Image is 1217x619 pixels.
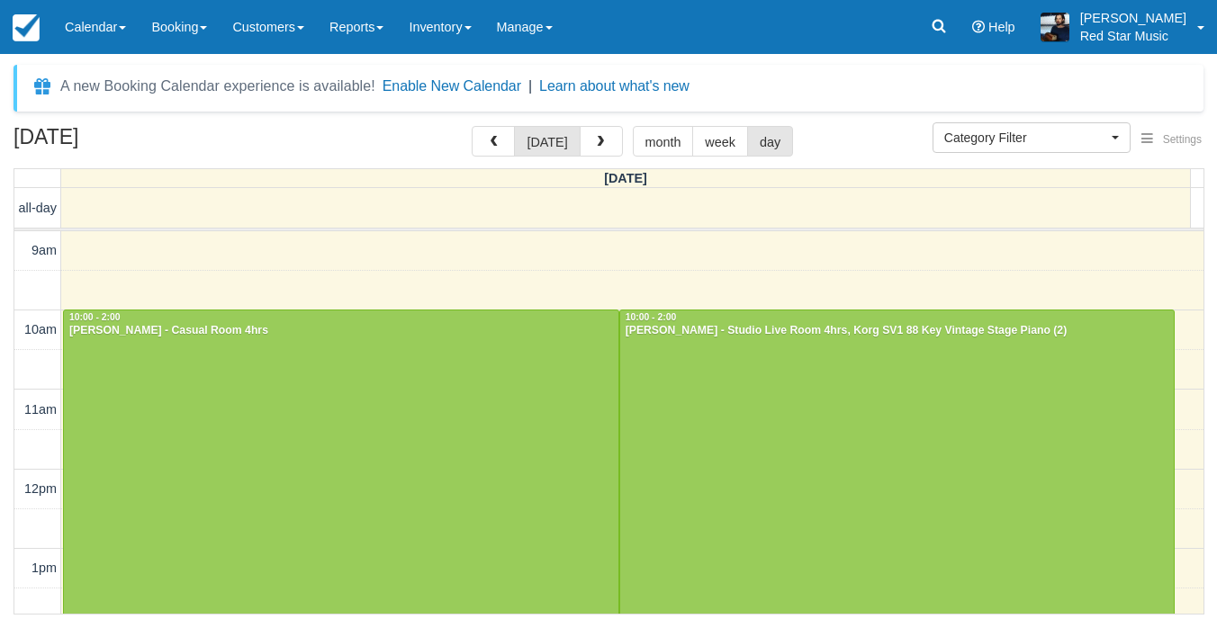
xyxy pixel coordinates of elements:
[13,14,40,41] img: checkfront-main-nav-mini-logo.png
[539,78,690,94] a: Learn about what's new
[626,312,677,322] span: 10:00 - 2:00
[604,171,647,185] span: [DATE]
[24,322,57,336] span: 10am
[528,78,532,94] span: |
[1131,127,1212,153] button: Settings
[633,126,694,157] button: month
[383,77,521,95] button: Enable New Calendar
[19,201,57,215] span: all-day
[692,126,748,157] button: week
[32,243,57,257] span: 9am
[514,126,580,157] button: [DATE]
[933,122,1131,153] button: Category Filter
[944,129,1107,147] span: Category Filter
[1041,13,1069,41] img: A1
[24,481,57,496] span: 12pm
[14,126,241,159] h2: [DATE]
[1080,9,1186,27] p: [PERSON_NAME]
[1163,133,1202,146] span: Settings
[32,561,57,575] span: 1pm
[1080,27,1186,45] p: Red Star Music
[747,126,793,157] button: day
[68,324,614,338] div: [PERSON_NAME] - Casual Room 4hrs
[69,312,121,322] span: 10:00 - 2:00
[988,20,1015,34] span: Help
[625,324,1170,338] div: [PERSON_NAME] - Studio Live Room 4hrs, Korg SV1 88 Key Vintage Stage Piano (2)
[24,402,57,417] span: 11am
[60,76,375,97] div: A new Booking Calendar experience is available!
[972,21,985,33] i: Help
